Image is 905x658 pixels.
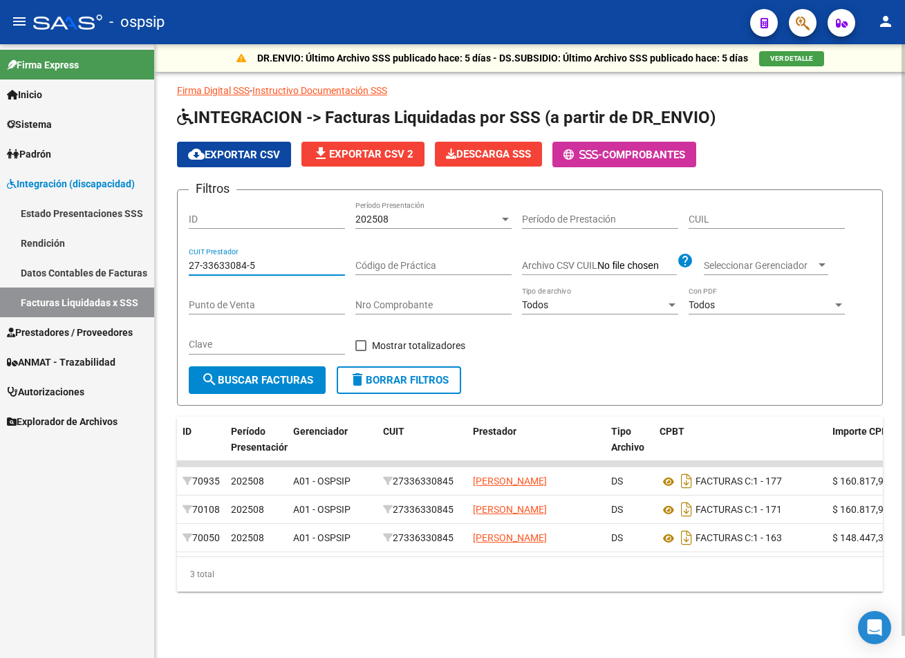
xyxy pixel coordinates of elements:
[7,325,133,340] span: Prestadores / Proveedores
[201,371,218,388] mat-icon: search
[858,611,891,644] div: Open Intercom Messenger
[7,57,79,73] span: Firma Express
[312,145,329,162] mat-icon: file_download
[177,85,250,96] a: Firma Digital SSS
[7,414,118,429] span: Explorador de Archivos
[435,142,542,167] button: Descarga SSS
[257,50,748,66] p: DR.ENVIO: Último Archivo SSS publicado hace: 5 días - DS.SUBSIDIO: Último Archivo SSS publicado h...
[177,108,716,127] span: INTEGRACION -> Facturas Liquidadas por SSS (a partir de DR_ENVIO)
[678,498,696,520] i: Descargar documento
[288,417,377,478] datatable-header-cell: Gerenciador
[770,55,813,62] span: VER DETALLE
[225,417,288,478] datatable-header-cell: Período Presentación
[201,374,313,386] span: Buscar Facturas
[689,299,715,310] span: Todos
[660,527,821,549] div: 1 - 163
[832,532,889,543] span: $ 148.447,32
[231,504,264,515] span: 202508
[11,13,28,30] mat-icon: menu
[231,532,264,543] span: 202508
[473,476,547,487] span: [PERSON_NAME]
[177,557,883,592] div: 3 total
[183,502,220,518] div: 70108
[660,470,821,492] div: 1 - 177
[435,142,542,167] app-download-masive: Descarga masiva de comprobantes (adjuntos)
[832,504,889,515] span: $ 160.817,93
[177,417,225,478] datatable-header-cell: ID
[383,502,462,518] div: 27336330845
[189,179,236,198] h3: Filtros
[231,476,264,487] span: 202508
[293,476,351,487] span: A01 - OSPSIP
[189,366,326,394] button: Buscar Facturas
[293,532,351,543] span: A01 - OSPSIP
[183,530,220,546] div: 70050
[678,527,696,549] i: Descargar documento
[696,505,753,516] span: FACTURAS C:
[606,417,654,478] datatable-header-cell: Tipo Archivo
[522,260,597,271] span: Archivo CSV CUIL
[337,366,461,394] button: Borrar Filtros
[7,355,115,370] span: ANMAT - Trazabilidad
[183,426,192,437] span: ID
[696,476,753,487] span: FACTURAS C:
[678,470,696,492] i: Descargar documento
[383,530,462,546] div: 27336330845
[188,146,205,162] mat-icon: cloud_download
[177,142,291,167] button: Exportar CSV
[312,148,413,160] span: Exportar CSV 2
[611,426,644,453] span: Tipo Archivo
[7,176,135,191] span: Integración (discapacidad)
[7,384,84,399] span: Autorizaciones
[660,426,684,437] span: CPBT
[563,149,602,161] span: -
[522,299,548,310] span: Todos
[372,337,465,354] span: Mostrar totalizadores
[552,142,696,167] button: -Comprobantes
[177,83,883,98] p: -
[473,426,516,437] span: Prestador
[832,476,889,487] span: $ 160.817,93
[832,426,894,437] span: Importe CPBT
[293,426,348,437] span: Gerenciador
[611,504,623,515] span: DS
[611,476,623,487] span: DS
[349,371,366,388] mat-icon: delete
[597,260,677,272] input: Archivo CSV CUIL
[349,374,449,386] span: Borrar Filtros
[7,117,52,132] span: Sistema
[109,7,165,37] span: - ospsip
[7,87,42,102] span: Inicio
[252,85,387,96] a: Instructivo Documentación SSS
[231,426,290,453] span: Período Presentación
[660,498,821,520] div: 1 - 171
[7,147,51,162] span: Padrón
[602,149,685,161] span: Comprobantes
[383,473,462,489] div: 27336330845
[677,252,693,269] mat-icon: help
[473,504,547,515] span: [PERSON_NAME]
[355,214,389,225] span: 202508
[188,149,280,161] span: Exportar CSV
[877,13,894,30] mat-icon: person
[759,51,824,66] button: VER DETALLE
[383,426,404,437] span: CUIT
[377,417,467,478] datatable-header-cell: CUIT
[293,504,351,515] span: A01 - OSPSIP
[183,473,220,489] div: 70935
[473,532,547,543] span: [PERSON_NAME]
[611,532,623,543] span: DS
[301,142,424,167] button: Exportar CSV 2
[467,417,606,478] datatable-header-cell: Prestador
[654,417,827,478] datatable-header-cell: CPBT
[696,533,753,544] span: FACTURAS C:
[446,148,531,160] span: Descarga SSS
[704,260,816,272] span: Seleccionar Gerenciador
